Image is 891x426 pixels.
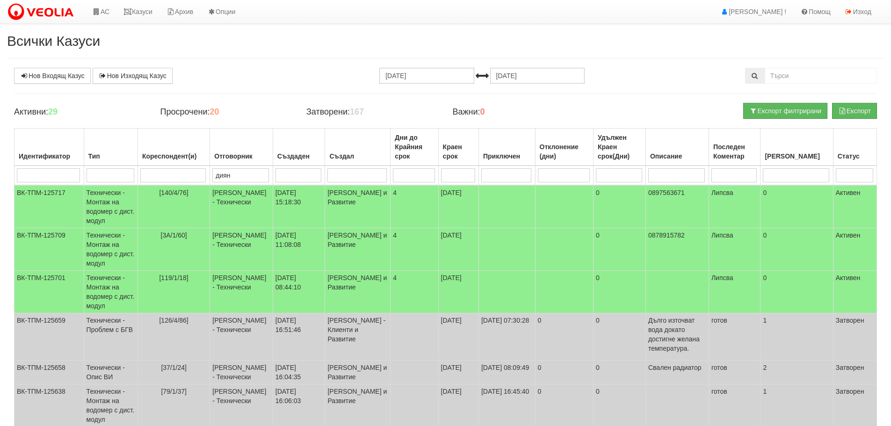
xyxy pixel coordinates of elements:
[761,271,833,313] td: 0
[14,228,84,271] td: ВК-ТПМ-125709
[763,150,830,163] div: [PERSON_NAME]
[648,150,706,163] div: Описание
[648,231,706,240] p: 0878915782
[159,189,188,196] span: [140/4/76]
[478,129,535,166] th: Приключен: No sort applied, activate to apply an ascending sort
[711,140,758,163] div: Последен Коментар
[159,274,188,282] span: [119/1/18]
[273,129,325,166] th: Създаден: No sort applied, activate to apply an ascending sort
[325,228,391,271] td: [PERSON_NAME] и Развитие
[210,361,273,384] td: [PERSON_NAME] - Технически
[648,363,706,372] p: Свален радиатор
[711,274,733,282] span: Липсва
[350,107,364,116] b: 167
[14,68,91,84] a: Нов Входящ Казус
[596,131,643,163] div: Удължен Краен срок(Дни)
[833,228,877,271] td: Активен
[161,364,187,371] span: [37/1/24]
[325,313,391,361] td: [PERSON_NAME] - Клиенти и Развитие
[212,150,270,163] div: Отговорник
[438,129,478,166] th: Краен срок: No sort applied, activate to apply an ascending sort
[478,361,535,384] td: [DATE] 08:09:49
[84,271,138,313] td: Технически - Монтаж на водомер с дист. модул
[210,129,273,166] th: Отговорник: No sort applied, activate to apply an ascending sort
[711,317,727,324] span: готов
[275,150,323,163] div: Създаден
[833,129,877,166] th: Статус: No sort applied, activate to apply an ascending sort
[393,231,397,239] span: 4
[306,108,438,117] h4: Затворени:
[273,271,325,313] td: [DATE] 08:44:10
[140,150,207,163] div: Кореспондент(и)
[711,189,733,196] span: Липсва
[836,150,874,163] div: Статус
[648,316,706,353] p: Дълго източват вода докато достигне желана температура.
[711,388,727,395] span: готов
[833,361,877,384] td: Затворен
[84,313,138,361] td: Технически - Проблем с БГВ
[833,185,877,228] td: Активен
[478,313,535,361] td: [DATE] 07:30:28
[7,33,884,49] h2: Всички Казуси
[273,313,325,361] td: [DATE] 16:51:46
[438,271,478,313] td: [DATE]
[14,361,84,384] td: ВК-ТПМ-125658
[393,274,397,282] span: 4
[87,150,135,163] div: Тип
[160,108,292,117] h4: Просрочени:
[761,185,833,228] td: 0
[325,185,391,228] td: [PERSON_NAME] и Развитие
[210,228,273,271] td: [PERSON_NAME] - Технически
[325,271,391,313] td: [PERSON_NAME] и Развитие
[327,150,388,163] div: Създал
[593,228,645,271] td: 0
[17,150,81,163] div: Идентификатор
[441,140,476,163] div: Краен срок
[325,129,391,166] th: Създал: No sort applied, activate to apply an ascending sort
[593,185,645,228] td: 0
[159,317,188,324] span: [126/4/86]
[761,361,833,384] td: 2
[711,231,733,239] span: Липсва
[210,185,273,228] td: [PERSON_NAME] - Технически
[438,313,478,361] td: [DATE]
[832,103,877,119] button: Експорт
[14,313,84,361] td: ВК-ТПМ-125659
[138,129,210,166] th: Кореспондент(и): No sort applied, activate to apply an ascending sort
[7,2,78,22] img: VeoliaLogo.png
[593,361,645,384] td: 0
[593,313,645,361] td: 0
[538,140,591,163] div: Отклонение (дни)
[761,228,833,271] td: 0
[273,185,325,228] td: [DATE] 15:18:30
[833,313,877,361] td: Затворен
[711,364,727,371] span: готов
[761,129,833,166] th: Брой Файлове: No sort applied, activate to apply an ascending sort
[438,228,478,271] td: [DATE]
[84,228,138,271] td: Технически - Монтаж на водомер с дист. модул
[84,129,138,166] th: Тип: No sort applied, activate to apply an ascending sort
[535,129,593,166] th: Отклонение (дни): No sort applied, activate to apply an ascending sort
[765,68,877,84] input: Търсене по Идентификатор, Бл/Вх/Ап, Тип, Описание, Моб. Номер, Имейл, Файл, Коментар,
[210,107,219,116] b: 20
[535,361,593,384] td: 0
[535,313,593,361] td: 0
[210,313,273,361] td: [PERSON_NAME] - Технически
[393,189,397,196] span: 4
[273,228,325,271] td: [DATE] 11:08:08
[161,231,187,239] span: [3А/1/60]
[438,185,478,228] td: [DATE]
[709,129,760,166] th: Последен Коментар: No sort applied, activate to apply an ascending sort
[391,129,438,166] th: Дни до Крайния срок: No sort applied, activate to apply an ascending sort
[481,150,533,163] div: Приключен
[161,388,187,395] span: [79/1/37]
[84,361,138,384] td: Технически - Опис ВИ
[761,313,833,361] td: 1
[393,131,435,163] div: Дни до Крайния срок
[325,361,391,384] td: [PERSON_NAME] и Развитие
[593,129,645,166] th: Удължен Краен срок(Дни): No sort applied, activate to apply an ascending sort
[93,68,173,84] a: Нов Изходящ Казус
[593,271,645,313] td: 0
[48,107,58,116] b: 29
[14,108,146,117] h4: Активни:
